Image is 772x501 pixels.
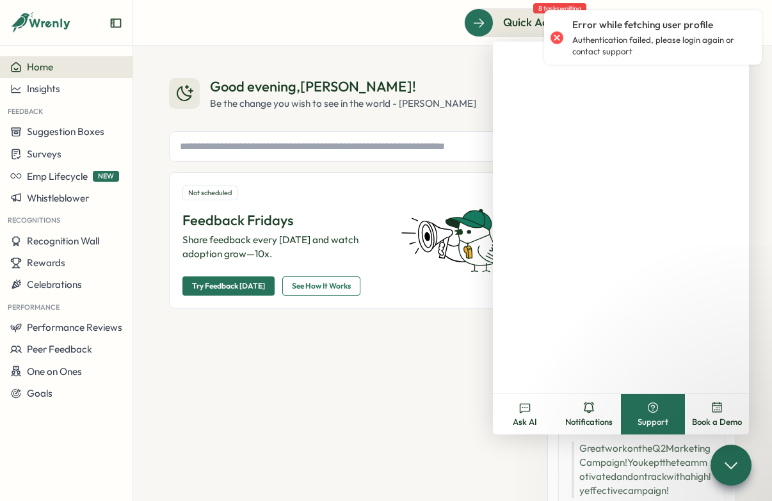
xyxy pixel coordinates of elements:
[109,17,122,29] button: Expand sidebar
[27,343,92,355] span: Peer Feedback
[27,83,60,95] span: Insights
[27,257,65,269] span: Rewards
[27,321,122,333] span: Performance Reviews
[27,235,99,247] span: Recognition Wall
[210,77,476,97] div: Good evening , [PERSON_NAME] !
[492,42,748,392] iframe: Help Scout Beacon - Live Chat, Contact Form, and Knowledge Base
[182,276,275,296] button: Try Feedback [DATE]
[533,3,586,13] span: 8 tasks waiting
[182,211,385,230] p: Feedback Fridays
[292,277,351,295] span: See How It Works
[27,192,89,204] span: Whistleblower
[572,35,749,57] p: Authentication failed, please login again or contact support
[27,148,61,160] span: Surveys
[192,277,265,295] span: Try Feedback [DATE]
[27,278,82,290] span: Celebrations
[27,125,104,138] span: Suggestion Boxes
[572,441,712,498] p: Great work on the Q2 Marketing Campaign! You kept the team motivated and on track with a highly e...
[638,417,668,428] span: Support
[210,97,476,111] div: Be the change you wish to see in the world - [PERSON_NAME]
[93,171,119,182] span: NEW
[685,394,749,434] button: Book a Demo
[27,61,53,73] span: Home
[27,170,88,182] span: Emp Lifecycle
[282,276,360,296] button: See How It Works
[27,387,52,399] span: Goals
[621,394,685,434] button: Support
[692,417,742,428] span: Book a Demo
[464,8,591,36] button: Quick Actions
[503,14,573,31] span: Quick Actions
[565,417,613,428] span: Notifications
[572,18,713,32] p: Error while fetching user profile
[27,365,82,378] span: One on Ones
[493,394,557,434] button: Ask AI
[182,186,237,200] div: Not scheduled
[513,417,537,428] span: Ask AI
[182,233,385,261] p: Share feedback every [DATE] and watch adoption grow—10x.
[557,394,621,434] button: Notifications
